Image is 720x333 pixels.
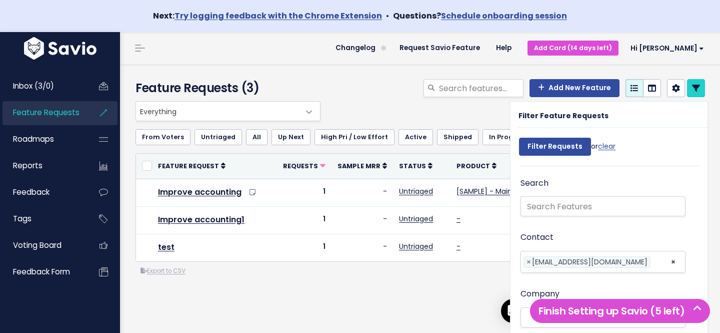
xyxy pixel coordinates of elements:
[153,10,382,22] strong: Next:
[482,129,533,145] a: In Progress
[135,79,315,97] h4: Feature Requests (3)
[158,241,174,253] a: test
[283,162,318,170] span: Requests
[386,10,389,22] span: •
[135,129,190,145] a: From Voters
[277,179,331,206] td: 1
[13,240,61,250] span: Voting Board
[488,41,519,56] a: Help
[136,102,300,121] span: Everything
[2,260,83,283] a: Feedback form
[277,234,331,261] td: 1
[2,101,83,124] a: Feature Requests
[13,134,54,144] span: Roadmaps
[337,161,387,171] a: Sample MRR
[21,37,99,60] img: logo-white.9d6f32f41409.svg
[335,45,375,52] span: Changelog
[158,186,241,198] a: Improve accounting
[13,107,79,118] span: Feature Requests
[13,187,49,197] span: Feedback
[331,206,393,234] td: -
[13,81,54,91] span: Inbox (3/0)
[630,45,704,52] span: Hi [PERSON_NAME]
[618,41,712,56] a: Hi [PERSON_NAME]
[135,129,705,145] ul: Filter feature requests
[2,181,83,204] a: Feedback
[135,101,320,121] span: Everything
[2,234,83,257] a: Voting Board
[158,214,244,225] a: Improve accounting1
[337,162,380,170] span: Sample MRR
[271,129,310,145] a: Up Next
[456,186,541,196] a: [SAMPLE] - Main Product
[520,230,553,245] label: Contact
[441,10,567,22] a: Schedule onboarding session
[391,41,488,56] a: Request Savio Feature
[456,241,460,251] a: -
[2,154,83,177] a: Reports
[331,179,393,206] td: -
[13,213,31,224] span: Tags
[519,138,591,156] input: Filter Requests
[283,161,325,171] a: Requests
[456,162,490,170] span: Product
[399,161,432,171] a: Status
[277,206,331,234] td: 1
[314,129,394,145] a: High Pri / Low Effort
[527,41,618,55] a: Add Card (14 days left)
[13,266,70,277] span: Feedback form
[399,241,433,251] a: Untriaged
[246,129,267,145] a: All
[399,162,426,170] span: Status
[437,129,478,145] a: Shipped
[529,79,619,97] a: Add New Feature
[13,160,42,171] span: Reports
[438,79,523,97] input: Search features...
[158,161,225,171] a: Feature Request
[520,196,685,216] input: Search Features
[194,129,242,145] a: Untriaged
[523,256,650,268] li: vektordaniil@gmail.com
[398,129,433,145] a: Active
[399,214,433,224] a: Untriaged
[519,133,615,166] div: or
[518,111,608,121] strong: Filter Feature Requests
[399,186,433,196] a: Untriaged
[331,234,393,261] td: -
[2,75,83,98] a: Inbox (3/0)
[598,141,615,151] a: clear
[520,176,548,191] label: Search
[670,251,676,272] span: ×
[501,299,525,323] div: Open Intercom Messenger
[140,267,185,275] a: Export to CSV
[2,128,83,151] a: Roadmaps
[158,162,219,170] span: Feature Request
[520,287,559,301] label: Company
[456,214,460,224] a: -
[2,207,83,230] a: Tags
[174,10,382,22] a: Try logging feedback with the Chrome Extension
[526,257,531,267] span: ×
[532,257,647,267] span: [EMAIL_ADDRESS][DOMAIN_NAME]
[393,10,567,22] strong: Questions?
[456,161,496,171] a: Product
[534,303,705,318] h5: Finish Setting up Savio (5 left)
